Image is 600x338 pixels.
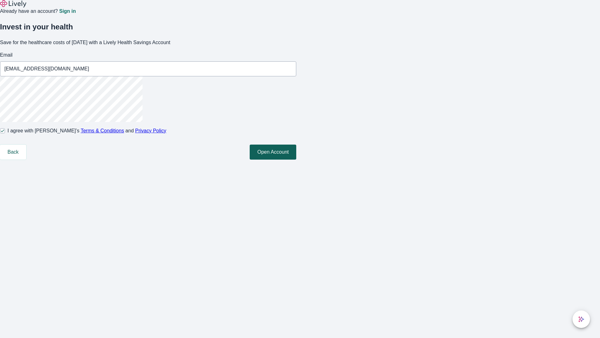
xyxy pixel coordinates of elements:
button: Open Account [250,145,296,160]
a: Sign in [59,9,76,14]
a: Terms & Conditions [81,128,124,133]
span: I agree with [PERSON_NAME]’s and [7,127,166,135]
svg: Lively AI Assistant [578,316,584,322]
button: chat [572,310,590,328]
a: Privacy Policy [135,128,167,133]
